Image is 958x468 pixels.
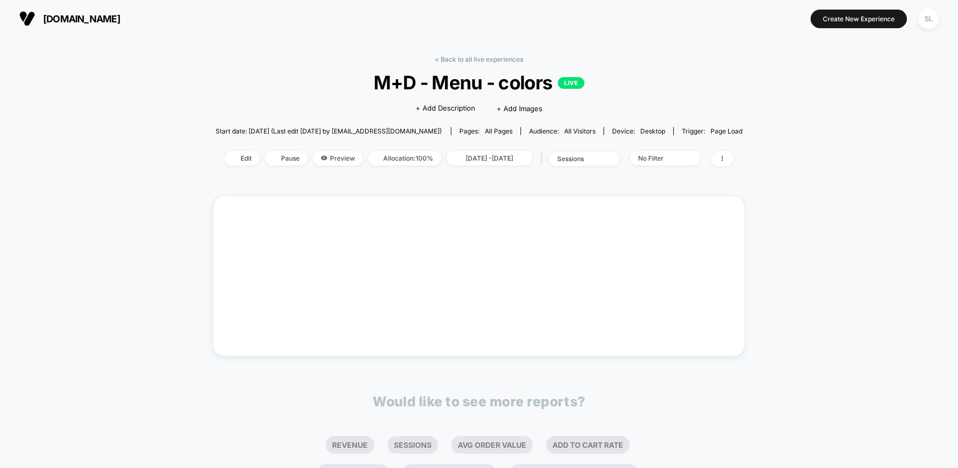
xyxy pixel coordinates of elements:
[326,436,374,454] li: Revenue
[225,151,260,165] span: Edit
[915,8,942,30] button: SL
[538,151,549,166] span: |
[604,127,673,135] span: Device:
[242,71,716,94] span: M+D - Menu - colors
[640,127,665,135] span: desktop
[373,394,585,410] p: Would like to see more reports?
[416,103,475,114] span: + Add Description
[459,127,513,135] div: Pages:
[564,127,596,135] span: All Visitors
[546,436,630,454] li: Add To Cart Rate
[485,127,513,135] span: all pages
[313,151,363,165] span: Preview
[43,13,120,24] span: [DOMAIN_NAME]
[918,9,939,29] div: SL
[558,77,584,89] p: LIVE
[447,151,533,165] span: [DATE] - [DATE]
[557,155,600,163] div: sessions
[16,10,123,27] button: [DOMAIN_NAME]
[711,127,742,135] span: Page Load
[497,104,542,113] span: + Add Images
[435,55,523,63] a: < Back to all live experiences
[638,154,681,162] div: No Filter
[529,127,596,135] div: Audience:
[811,10,907,28] button: Create New Experience
[682,127,742,135] div: Trigger:
[387,436,438,454] li: Sessions
[19,11,35,27] img: Visually logo
[451,436,533,454] li: Avg Order Value
[368,151,441,165] span: Allocation: 100%
[216,127,442,135] span: Start date: [DATE] (Last edit [DATE] by [EMAIL_ADDRESS][DOMAIN_NAME])
[265,151,308,165] span: Pause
